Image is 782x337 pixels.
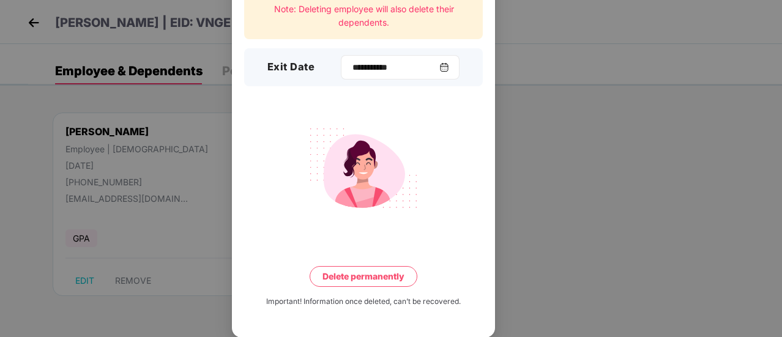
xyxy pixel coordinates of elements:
img: svg+xml;base64,PHN2ZyBpZD0iQ2FsZW5kYXItMzJ4MzIiIHhtbG5zPSJodHRwOi8vd3d3LnczLm9yZy8yMDAwL3N2ZyIgd2... [439,62,449,72]
button: Delete permanently [310,266,417,287]
img: svg+xml;base64,PHN2ZyB4bWxucz0iaHR0cDovL3d3dy53My5vcmcvMjAwMC9zdmciIHdpZHRoPSIyMjQiIGhlaWdodD0iMT... [295,120,432,216]
h3: Exit Date [267,59,315,75]
div: Important! Information once deleted, can’t be recovered. [266,296,461,308]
